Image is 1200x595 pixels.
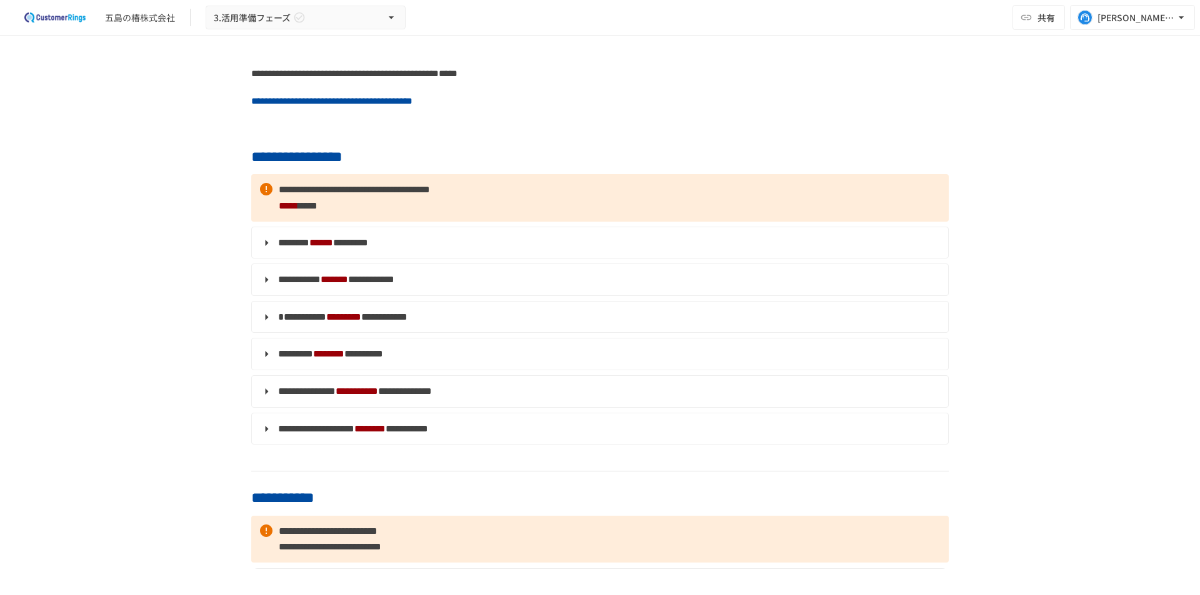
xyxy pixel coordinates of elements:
div: [PERSON_NAME][EMAIL_ADDRESS][DOMAIN_NAME] [1097,10,1175,26]
button: 共有 [1012,5,1065,30]
div: 五島の椿株式会社 [105,11,175,24]
button: [PERSON_NAME][EMAIL_ADDRESS][DOMAIN_NAME] [1070,5,1195,30]
span: 共有 [1037,11,1055,24]
button: 3.活用準備フェーズ [206,6,406,30]
span: 3.活用準備フェーズ [214,10,291,26]
img: 2eEvPB0nRDFhy0583kMjGN2Zv6C2P7ZKCFl8C3CzR0M [15,7,95,27]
